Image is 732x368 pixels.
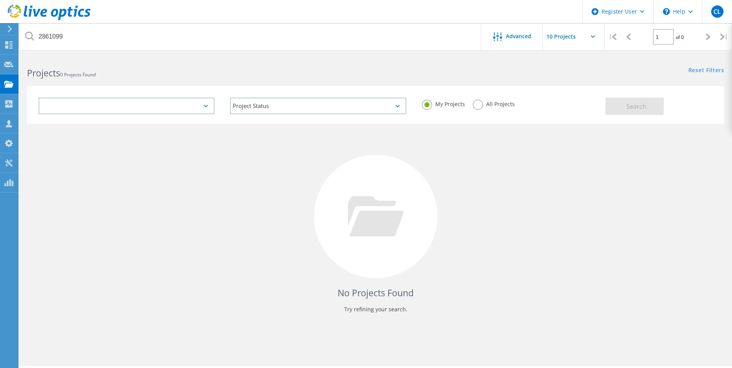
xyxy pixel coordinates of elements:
[35,303,717,316] p: Try refining your search.
[506,34,531,39] span: Advanced
[27,67,60,79] b: Projects
[663,8,670,15] svg: \n
[676,34,684,41] span: of 0
[19,23,482,50] input: Search projects by name, owner, ID, company, etc
[8,16,91,22] a: Live Optics Dashboard
[473,100,515,107] label: All Projects
[716,23,732,51] div: |
[605,98,664,115] button: Search
[626,102,646,111] span: Search
[35,287,717,299] h4: No Projects Found
[230,98,406,114] div: Project Status
[713,8,721,15] span: CL
[422,100,465,107] label: My Projects
[605,23,620,51] div: |
[60,71,96,78] span: 0 Projects Found
[688,68,724,74] a: Reset Filters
